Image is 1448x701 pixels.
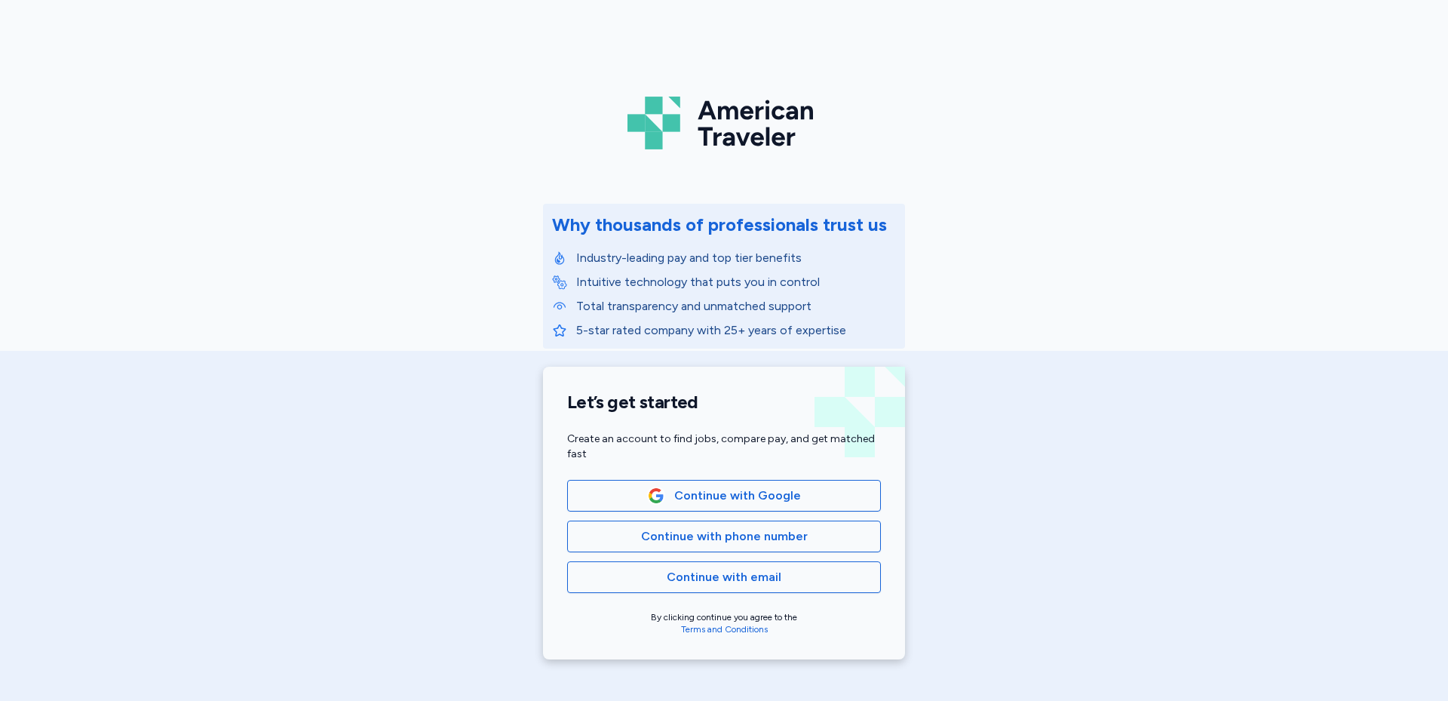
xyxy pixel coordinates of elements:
[576,273,896,291] p: Intuitive technology that puts you in control
[576,297,896,315] p: Total transparency and unmatched support
[674,487,801,505] span: Continue with Google
[641,527,808,546] span: Continue with phone number
[567,432,881,462] div: Create an account to find jobs, compare pay, and get matched fast
[627,91,821,155] img: Logo
[552,213,887,237] div: Why thousands of professionals trust us
[567,561,881,593] button: Continue with email
[576,321,896,340] p: 5-star rated company with 25+ years of expertise
[567,391,881,414] h1: Let’s get started
[567,480,881,512] button: Google LogoContinue with Google
[567,521,881,552] button: Continue with phone number
[648,487,664,504] img: Google Logo
[576,249,896,267] p: Industry-leading pay and top tier benefits
[567,611,881,635] div: By clicking continue you agree to the
[681,624,768,635] a: Terms and Conditions
[667,568,781,586] span: Continue with email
